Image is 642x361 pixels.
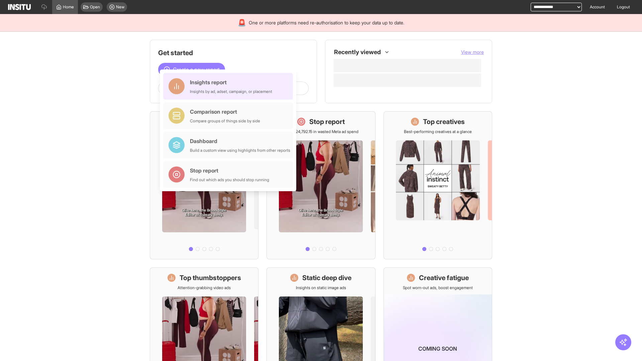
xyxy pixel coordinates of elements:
[190,118,260,124] div: Compare groups of things side by side
[461,49,484,55] button: View more
[116,4,124,10] span: New
[90,4,100,10] span: Open
[384,111,492,259] a: Top creativesBest-performing creatives at a glance
[158,63,225,76] button: Create a new report
[63,4,74,10] span: Home
[190,108,260,116] div: Comparison report
[158,48,309,57] h1: Get started
[190,89,272,94] div: Insights by ad, adset, campaign, or placement
[423,117,465,126] h1: Top creatives
[8,4,31,10] img: Logo
[404,129,472,134] p: Best-performing creatives at a glance
[249,19,404,26] span: One or more platforms need re-authorisation to keep your data up to date.
[266,111,375,259] a: Stop reportSave £24,792.15 in wasted Meta ad spend
[296,285,346,290] p: Insights on static image ads
[173,66,220,74] span: Create a new report
[284,129,358,134] p: Save £24,792.15 in wasted Meta ad spend
[190,177,269,183] div: Find out which ads you should stop running
[302,273,351,282] h1: Static deep dive
[309,117,345,126] h1: Stop report
[178,285,231,290] p: Attention-grabbing video ads
[238,18,246,27] div: 🚨
[180,273,241,282] h1: Top thumbstoppers
[190,148,290,153] div: Build a custom view using highlights from other reports
[190,78,272,86] div: Insights report
[190,166,269,174] div: Stop report
[190,137,290,145] div: Dashboard
[150,111,258,259] a: What's live nowSee all active ads instantly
